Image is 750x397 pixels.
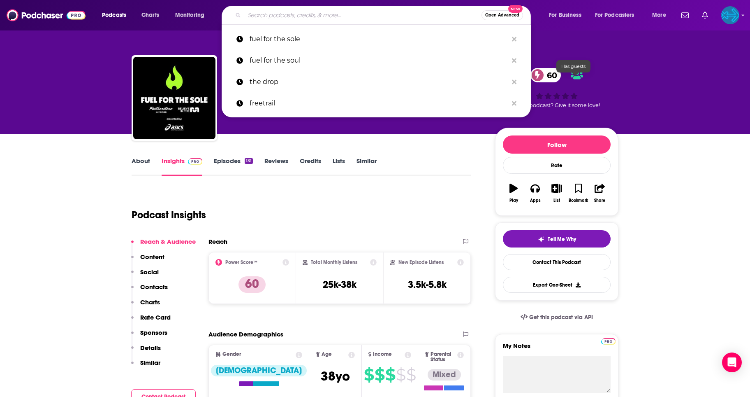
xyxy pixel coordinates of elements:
[208,238,227,245] h2: Reach
[250,50,508,71] p: fuel for the soul
[208,330,283,338] h2: Audience Demographics
[567,178,589,208] button: Bookmark
[485,13,519,17] span: Open Advanced
[131,329,167,344] button: Sponsors
[601,337,616,345] a: Pro website
[721,6,739,24] span: Logged in as backbonemedia
[245,158,253,164] div: 131
[556,60,590,72] div: Has guests
[250,28,508,50] p: fuel for the sole
[140,238,196,245] p: Reach & Audience
[678,8,692,22] a: Show notifications dropdown
[323,278,356,291] h3: 25k-38k
[131,359,160,374] button: Similar
[96,9,137,22] button: open menu
[102,9,126,21] span: Podcasts
[211,365,307,376] div: [DEMOGRAPHIC_DATA]
[503,342,611,356] label: My Notes
[538,236,544,243] img: tell me why sparkle
[7,7,86,23] img: Podchaser - Follow, Share and Rate Podcasts
[322,352,332,357] span: Age
[721,6,739,24] button: Show profile menu
[589,178,611,208] button: Share
[131,313,171,329] button: Rate Card
[140,329,167,336] p: Sponsors
[333,157,345,176] a: Lists
[396,368,405,381] span: $
[569,198,588,203] div: Bookmark
[131,344,161,359] button: Details
[356,157,377,176] a: Similar
[229,6,539,25] div: Search podcasts, credits, & more...
[131,298,160,313] button: Charts
[141,9,159,21] span: Charts
[553,198,560,203] div: List
[721,6,739,24] img: User Profile
[131,238,196,253] button: Reach & Audience
[398,259,444,265] h2: New Episode Listens
[408,278,447,291] h3: 3.5k-5.8k
[406,368,416,381] span: $
[530,68,561,82] a: 60
[140,268,159,276] p: Social
[385,368,395,381] span: $
[373,352,392,357] span: Income
[136,9,164,22] a: Charts
[222,50,531,71] a: fuel for the soul
[169,9,215,22] button: open menu
[300,157,321,176] a: Credits
[530,198,541,203] div: Apps
[222,352,241,357] span: Gender
[601,338,616,345] img: Podchaser Pro
[646,9,676,22] button: open menu
[529,314,593,321] span: Get this podcast via API
[503,157,611,174] div: Rate
[508,5,523,13] span: New
[188,158,202,165] img: Podchaser Pro
[594,198,605,203] div: Share
[524,178,546,208] button: Apps
[131,268,159,283] button: Social
[514,102,600,108] span: Good podcast? Give it some love!
[503,230,611,248] button: tell me why sparkleTell Me Why
[514,307,600,327] a: Get this podcast via API
[321,368,350,384] span: 38 yo
[503,178,524,208] button: Play
[264,157,288,176] a: Reviews
[132,157,150,176] a: About
[222,28,531,50] a: fuel for the sole
[222,71,531,93] a: the drop
[503,277,611,293] button: Export One-Sheet
[481,10,523,20] button: Open AdvancedNew
[131,283,168,298] button: Contacts
[133,57,215,139] img: Fuel for the Sole
[699,8,711,22] a: Show notifications dropdown
[543,9,592,22] button: open menu
[140,253,164,261] p: Content
[652,9,666,21] span: More
[428,369,461,381] div: Mixed
[509,198,518,203] div: Play
[140,344,161,352] p: Details
[250,71,508,93] p: the drop
[140,313,171,321] p: Rate Card
[590,9,646,22] button: open menu
[722,353,742,372] div: Open Intercom Messenger
[140,359,160,367] p: Similar
[132,209,206,221] h1: Podcast Insights
[222,93,531,114] a: freetrail
[225,259,257,265] h2: Power Score™
[546,178,567,208] button: List
[162,157,202,176] a: InsightsPodchaser Pro
[140,298,160,306] p: Charts
[250,93,508,114] p: freetrail
[238,276,266,293] p: 60
[548,236,576,243] span: Tell Me Why
[175,9,204,21] span: Monitoring
[214,157,253,176] a: Episodes131
[375,368,384,381] span: $
[244,9,481,22] input: Search podcasts, credits, & more...
[539,68,561,82] span: 60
